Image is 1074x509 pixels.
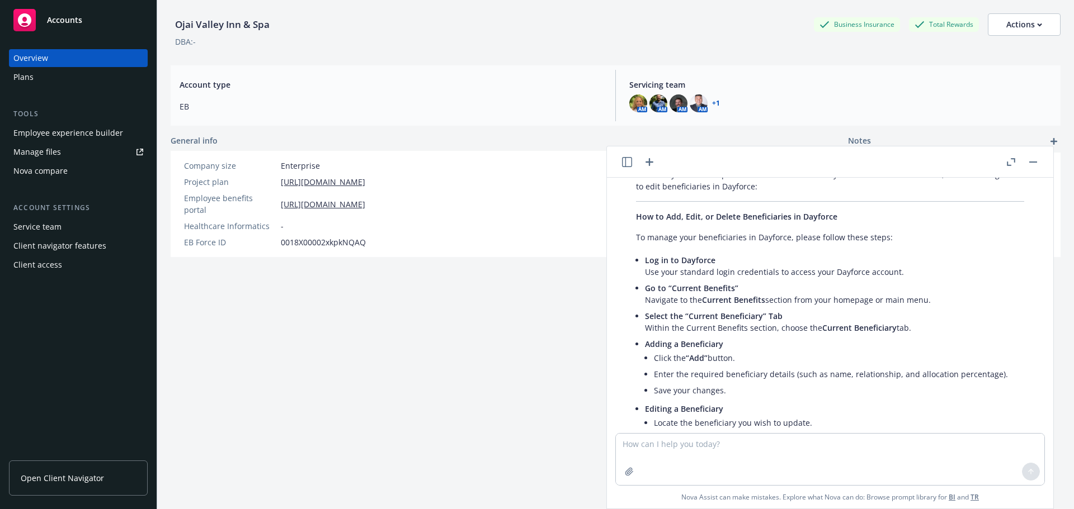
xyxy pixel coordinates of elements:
a: +1 [712,100,720,107]
li: Save your changes. [654,382,1024,398]
span: Current Benefits [702,294,765,305]
p: Navigate to the section from your homepage or main menu. [645,282,1024,306]
span: Current Beneficiary [822,322,897,333]
a: Nova compare [9,162,148,180]
a: [URL][DOMAIN_NAME] [281,176,365,188]
a: [URL][DOMAIN_NAME] [281,198,365,210]
span: Adding a Beneficiary [645,339,723,349]
span: How to Add, Edit, or Delete Beneficiaries in Dayforce [636,211,837,222]
div: Company size [184,160,276,172]
span: Notes [848,135,871,148]
div: Client access [13,256,62,274]
span: Enterprise [281,160,320,172]
span: Accounts [47,16,82,25]
span: “Add” [686,353,708,363]
a: Employee experience builder [9,124,148,142]
a: Overview [9,49,148,67]
a: Service team [9,218,148,236]
span: Select the “Current Beneficiary” Tab [645,311,783,321]
span: EB [180,101,602,112]
span: Servicing team [629,79,1052,91]
span: Go to “Current Benefits” [645,283,738,293]
span: 0018X00002xkpkNQAQ [281,236,366,248]
div: Service team [13,218,62,236]
a: Manage files [9,143,148,161]
span: Log in to Dayforce [645,255,715,265]
a: Client access [9,256,148,274]
a: Accounts [9,4,148,36]
div: Ojai Valley Inn & Spa [171,17,274,32]
div: Manage files [13,143,61,161]
span: Nova Assist can make mistakes. Explore what Nova can do: Browse prompt library for and [611,486,1049,508]
img: photo [629,94,647,112]
div: Nova compare [13,162,68,180]
div: Employee experience builder [13,124,123,142]
div: Overview [13,49,48,67]
p: Within the Current Benefits section, choose the tab. [645,310,1024,334]
a: BI [949,492,955,502]
li: Click the (or pencil) icon, if available. [654,431,1024,447]
li: Enter the required beneficiary details (such as name, relationship, and allocation percentage). [654,366,1024,382]
span: Open Client Navigator [21,472,104,484]
div: DBA: - [175,36,196,47]
a: add [1047,135,1061,148]
img: photo [649,94,667,112]
div: Healthcare Informatics [184,220,276,232]
a: Client navigator features [9,237,148,255]
span: General info [171,135,218,146]
span: - [281,220,284,232]
li: Locate the beneficiary you wish to update. [654,415,1024,431]
div: EB Force ID [184,236,276,248]
div: Tools [9,108,148,120]
div: Account settings [9,202,148,213]
div: Plans [13,68,34,86]
div: Employee benefits portal [184,192,276,216]
img: photo [690,94,708,112]
div: Project plan [184,176,276,188]
span: Editing a Beneficiary [645,403,723,414]
p: To manage your beneficiaries in Dayforce, please follow these steps: [636,231,1024,243]
span: Account type [180,79,602,91]
a: TR [971,492,979,502]
div: Total Rewards [909,17,979,31]
li: Click the button. [654,350,1024,366]
div: Business Insurance [814,17,900,31]
button: Actions [988,13,1061,36]
p: Use your standard login credentials to access your Dayforce account. [645,254,1024,278]
div: Actions [1006,14,1042,35]
a: Plans [9,68,148,86]
img: photo [670,94,687,112]
p: Absolutely! Here’s an updated set of instructions for your client’s benefits website, now includi... [636,169,1024,192]
div: Client navigator features [13,237,106,255]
